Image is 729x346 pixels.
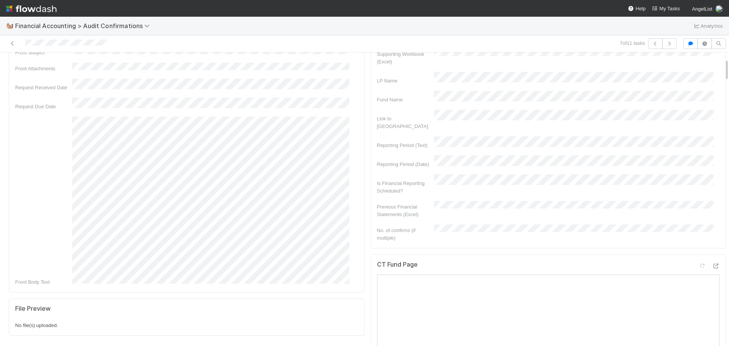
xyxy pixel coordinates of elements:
div: Reporting Period (Text) [377,142,434,149]
a: My Tasks [652,5,680,13]
span: 7 of 11 tasks [620,39,645,47]
div: No file(s) uploaded. [15,305,358,329]
div: Is Financial Reporting Scheduled? [377,180,434,195]
div: Link to [GEOGRAPHIC_DATA] [377,115,434,130]
div: Help [628,5,646,13]
h5: CT Fund Page [377,261,418,269]
div: Previous Financial Statements (Excel) [377,203,434,218]
div: Front Subject [15,49,72,57]
span: 🐿️ [6,22,14,29]
div: No. of confirms (if multiple) [377,227,434,242]
img: avatar_9ff82f50-05c7-4c71-8fc6-9a2e070af8b5.png [715,5,723,13]
div: Front Attachments [15,65,72,73]
div: Reporting Period (Date) [377,161,434,168]
img: logo-inverted-e16ddd16eac7371096b0.svg [6,2,57,15]
span: AngelList [692,6,712,12]
div: Supporting Workbook (Excel) [377,51,434,66]
div: Request Due Date [15,103,72,111]
div: Fund Name [377,96,434,104]
h5: File Preview [15,305,50,313]
div: Front Body Text [15,278,72,286]
a: Analytics [693,21,723,30]
span: My Tasks [652,6,680,11]
span: Financial Accounting > Audit Confirmations [15,22,153,30]
div: LP Name [377,77,434,85]
div: Request Received Date [15,84,72,92]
